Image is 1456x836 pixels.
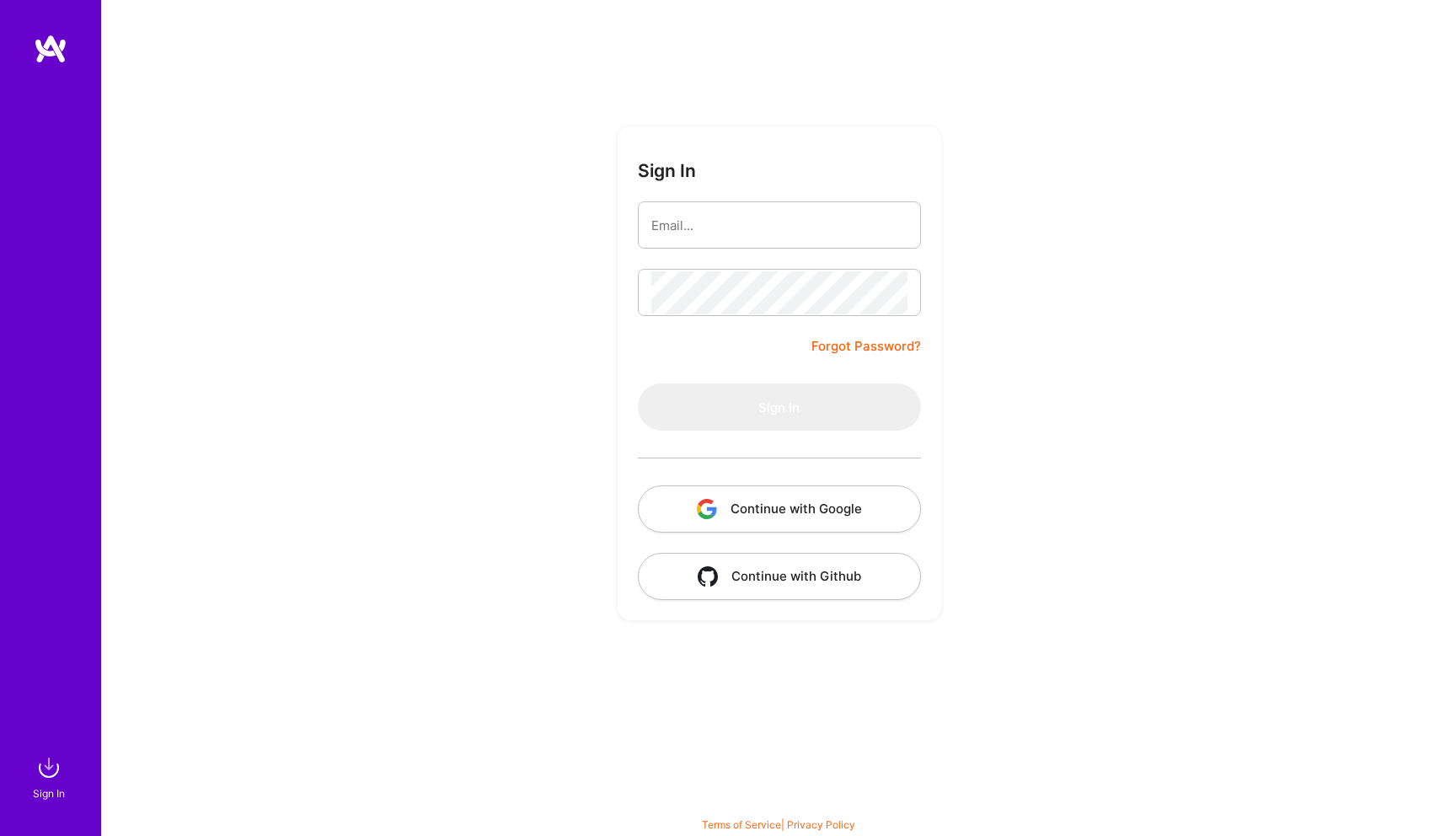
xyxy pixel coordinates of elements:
a: Forgot Password? [811,336,921,356]
div: © 2025 ATeams Inc., All rights reserved. [101,785,1456,828]
img: logo [34,34,67,64]
a: Terms of Service [702,818,781,831]
a: sign inSign In [35,751,66,802]
img: sign in [32,751,66,785]
img: icon [697,499,717,519]
button: Continue with Google [638,485,921,533]
input: Email... [651,204,907,247]
div: Sign In [33,785,65,802]
button: Continue with Github [638,553,921,600]
img: icon [698,566,718,587]
span: | [702,818,855,831]
h3: Sign In [638,160,696,181]
button: Sign In [638,383,921,431]
a: Privacy Policy [787,818,855,831]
